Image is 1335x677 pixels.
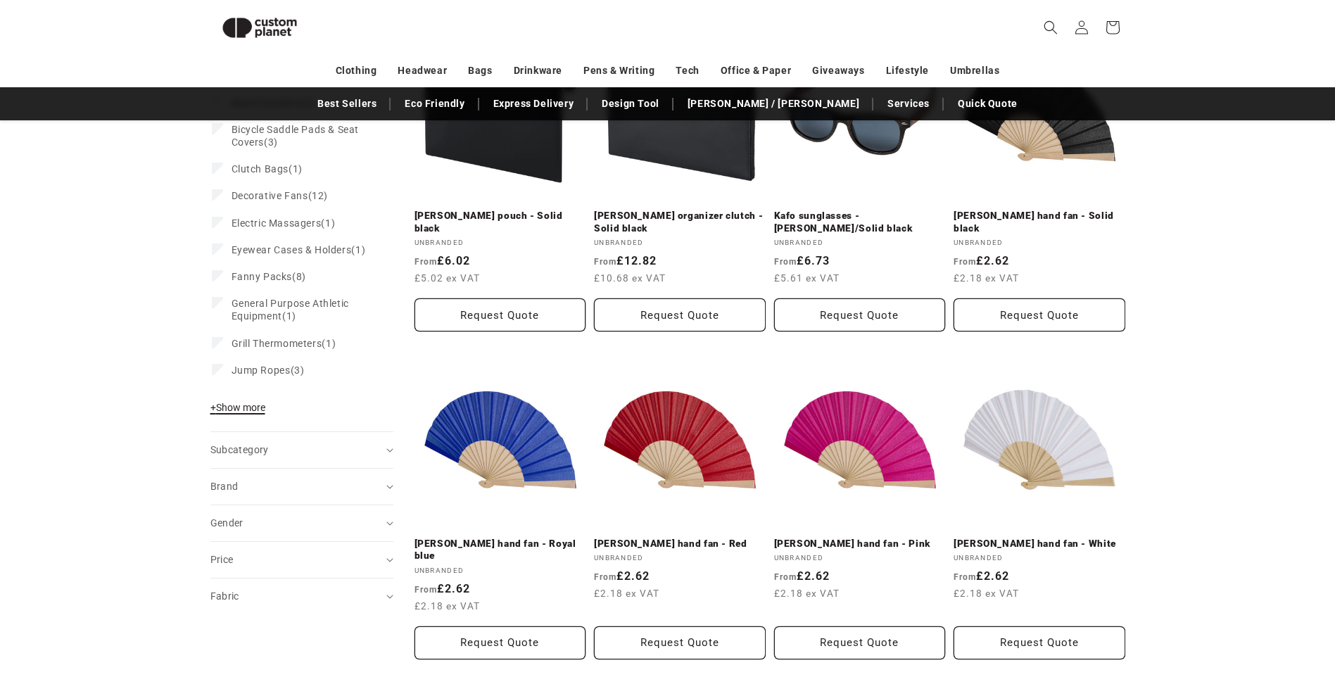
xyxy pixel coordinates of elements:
button: Request Quote [954,626,1125,659]
span: Fabric [210,590,239,602]
a: Headwear [398,58,447,83]
summary: Price [210,542,393,578]
a: [PERSON_NAME] hand fan - Red [594,538,766,550]
button: Request Quote [954,298,1125,331]
a: Giveaways [812,58,864,83]
span: (1) [232,163,303,175]
span: (8) [232,270,306,283]
span: Fanny Packs [232,271,293,282]
span: + [210,402,216,413]
a: Pens & Writing [583,58,654,83]
a: Umbrellas [950,58,999,83]
button: Request Quote [774,298,946,331]
summary: Fabric (0 selected) [210,578,393,614]
span: Show more [210,402,265,413]
span: Bicycle Saddle Pads & Seat Covers [232,124,360,148]
summary: Search [1035,12,1066,43]
a: Kafo sunglasses - [PERSON_NAME]/Solid black [774,210,946,234]
button: Request Quote [415,298,586,331]
iframe: Chat Widget [1100,525,1335,677]
a: Services [880,91,937,116]
a: Lifestyle [886,58,929,83]
summary: Subcategory (0 selected) [210,432,393,468]
span: (1) [232,243,366,256]
span: (1) [232,337,336,350]
a: Best Sellers [310,91,384,116]
a: Express Delivery [486,91,581,116]
span: Subcategory [210,444,269,455]
span: Eyewear Cases & Holders [232,244,352,255]
button: Request Quote [774,626,946,659]
a: Clothing [336,58,377,83]
a: Drinkware [514,58,562,83]
a: Bags [468,58,492,83]
a: Quick Quote [951,91,1025,116]
span: (3) [232,123,369,148]
a: Tech [676,58,699,83]
a: Office & Paper [721,58,791,83]
button: Show more [210,401,270,421]
summary: Gender (0 selected) [210,505,393,541]
a: [PERSON_NAME] pouch - Solid black [415,210,586,234]
span: (1) [232,297,369,322]
button: Request Quote [415,626,586,659]
span: Jump Ropes [232,365,291,376]
span: (1) [232,217,336,229]
span: (3) [232,364,305,377]
a: [PERSON_NAME] / [PERSON_NAME] [681,91,866,116]
span: (12) [232,189,328,202]
span: Grill Thermometers [232,338,322,349]
img: Custom Planet [210,6,309,50]
a: Design Tool [595,91,666,116]
span: Brand [210,481,239,492]
a: [PERSON_NAME] hand fan - Solid black [954,210,1125,234]
span: General Purpose Athletic Equipment [232,298,349,322]
button: Request Quote [594,298,766,331]
span: Decorative Fans [232,190,308,201]
span: Gender [210,517,243,529]
span: Electric Massagers [232,217,322,229]
summary: Brand (0 selected) [210,469,393,505]
a: Eco Friendly [398,91,472,116]
span: Price [210,554,234,565]
button: Request Quote [594,626,766,659]
a: [PERSON_NAME] organizer clutch - Solid black [594,210,766,234]
a: [PERSON_NAME] hand fan - Royal blue [415,538,586,562]
a: [PERSON_NAME] hand fan - White [954,538,1125,550]
span: Clutch Bags [232,163,289,175]
a: [PERSON_NAME] hand fan - Pink [774,538,946,550]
